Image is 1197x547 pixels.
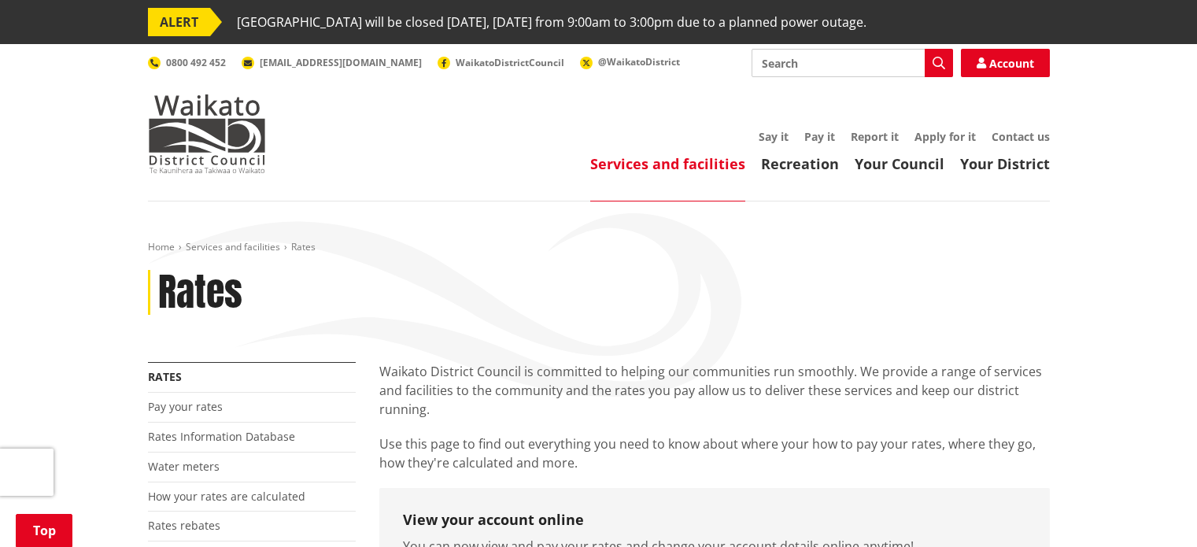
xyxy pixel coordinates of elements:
a: Your District [960,154,1050,173]
a: Rates rebates [148,518,220,533]
a: Recreation [761,154,839,173]
a: Rates [148,369,182,384]
a: Pay your rates [148,399,223,414]
input: Search input [752,49,953,77]
a: Apply for it [914,129,976,144]
a: @WaikatoDistrict [580,55,680,68]
a: Services and facilities [186,240,280,253]
a: 0800 492 452 [148,56,226,69]
a: Rates Information Database [148,429,295,444]
span: 0800 492 452 [166,56,226,69]
span: [EMAIL_ADDRESS][DOMAIN_NAME] [260,56,422,69]
h1: Rates [158,270,242,316]
span: [GEOGRAPHIC_DATA] will be closed [DATE], [DATE] from 9:00am to 3:00pm due to a planned power outage. [237,8,866,36]
span: ALERT [148,8,210,36]
a: Water meters [148,459,220,474]
a: How your rates are calculated [148,489,305,504]
span: WaikatoDistrictCouncil [456,56,564,69]
a: Say it [759,129,789,144]
span: Rates [291,240,316,253]
p: Use this page to find out everything you need to know about where your how to pay your rates, whe... [379,434,1050,472]
a: Report it [851,129,899,144]
h3: View your account online [403,512,1026,529]
nav: breadcrumb [148,241,1050,254]
a: Top [16,514,72,547]
a: Account [961,49,1050,77]
span: @WaikatoDistrict [598,55,680,68]
a: Home [148,240,175,253]
a: Pay it [804,129,835,144]
p: Waikato District Council is committed to helping our communities run smoothly. We provide a range... [379,362,1050,419]
a: Contact us [992,129,1050,144]
a: Services and facilities [590,154,745,173]
a: [EMAIL_ADDRESS][DOMAIN_NAME] [242,56,422,69]
a: WaikatoDistrictCouncil [438,56,564,69]
a: Your Council [855,154,944,173]
img: Waikato District Council - Te Kaunihera aa Takiwaa o Waikato [148,94,266,173]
